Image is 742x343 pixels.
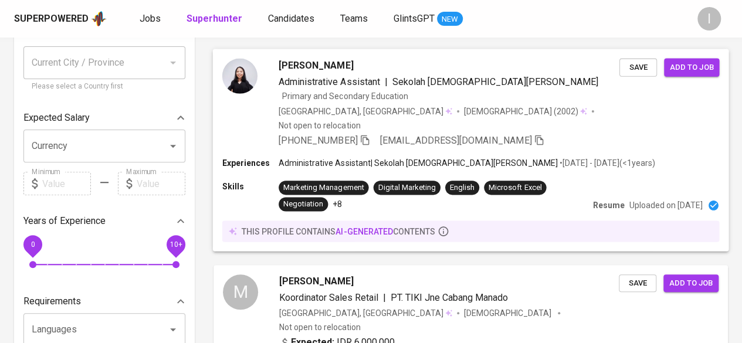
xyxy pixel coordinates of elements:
button: Save [619,274,656,293]
div: Negotiation [283,198,323,209]
button: Open [165,321,181,338]
a: Candidates [268,12,317,26]
p: Experiences [222,157,279,169]
p: Please select a Country first [32,81,177,93]
p: Uploaded on [DATE] [629,199,703,211]
div: Microsoft Excel [489,182,541,193]
span: NEW [437,13,463,25]
span: Primary and Secondary Education [282,91,408,100]
span: 10+ [170,240,182,249]
input: Value [42,172,91,195]
div: Marketing Management [283,182,364,193]
p: Expected Salary [23,111,90,125]
a: Superpoweredapp logo [14,10,107,28]
p: this profile contains contents [242,225,435,237]
span: [DEMOGRAPHIC_DATA] [464,307,553,319]
span: [EMAIL_ADDRESS][DOMAIN_NAME] [380,134,532,145]
img: app logo [91,10,107,28]
p: Years of Experience [23,214,106,228]
span: | [383,291,386,305]
span: 0 [31,240,35,249]
p: Administrative Assistant | Sekolah [DEMOGRAPHIC_DATA][PERSON_NAME] [279,157,557,169]
div: M [223,274,258,310]
p: Not open to relocation [279,119,360,131]
p: Skills [222,181,279,192]
div: English [450,182,475,193]
a: GlintsGPT NEW [394,12,463,26]
span: Sekolah [DEMOGRAPHIC_DATA][PERSON_NAME] [392,76,598,87]
div: I [697,7,721,30]
span: GlintsGPT [394,13,435,24]
p: Requirements [23,294,81,308]
span: | [385,74,388,89]
div: Expected Salary [23,106,185,130]
img: ecc42f0cef01dc1f826291b039057666.jpg [222,58,258,93]
span: Teams [340,13,368,24]
p: Resume [593,199,625,211]
div: Digital Marketing [378,182,436,193]
a: Teams [340,12,370,26]
div: Superpowered [14,12,89,26]
button: Open [165,138,181,154]
span: [PHONE_NUMBER] [279,134,357,145]
span: Jobs [140,13,161,24]
div: Requirements [23,290,185,313]
div: [GEOGRAPHIC_DATA], [GEOGRAPHIC_DATA] [279,307,452,319]
span: [PERSON_NAME] [279,274,354,288]
div: [GEOGRAPHIC_DATA], [GEOGRAPHIC_DATA] [279,105,452,117]
p: +8 [333,198,342,210]
button: Save [619,58,657,76]
span: Candidates [268,13,314,24]
span: Add to job [670,60,713,74]
p: • [DATE] - [DATE] ( <1 years ) [557,157,655,169]
a: [PERSON_NAME]Administrative Assistant|Sekolah [DEMOGRAPHIC_DATA][PERSON_NAME]Primary and Secondar... [214,49,728,251]
span: Administrative Assistant [279,76,380,87]
p: Not open to relocation [279,321,361,333]
b: Superhunter [187,13,242,24]
button: Add to job [664,58,719,76]
span: Save [625,277,650,290]
a: Jobs [140,12,163,26]
a: Superhunter [187,12,245,26]
input: Value [137,172,185,195]
span: PT. TIKI Jne Cabang Manado [391,292,508,303]
div: Years of Experience [23,209,185,233]
span: Save [625,60,651,74]
button: Add to job [663,274,719,293]
span: Koordinator Sales Retail [279,292,378,303]
span: Add to job [669,277,713,290]
div: (2002) [464,105,587,117]
span: [DEMOGRAPHIC_DATA] [464,105,553,117]
span: [PERSON_NAME] [279,58,353,72]
span: AI-generated [336,226,392,236]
